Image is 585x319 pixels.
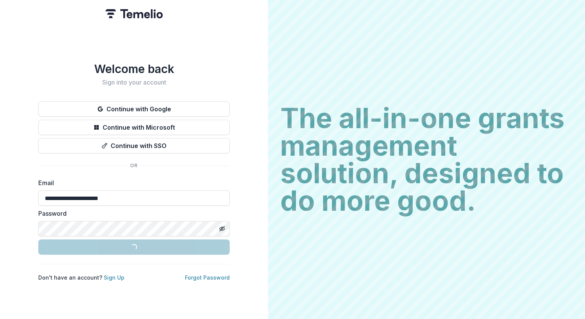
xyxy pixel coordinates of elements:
[38,138,230,153] button: Continue with SSO
[38,79,230,86] h2: Sign into your account
[38,209,225,218] label: Password
[104,274,124,281] a: Sign Up
[38,273,124,282] p: Don't have an account?
[185,274,230,281] a: Forgot Password
[216,223,228,235] button: Toggle password visibility
[105,9,163,18] img: Temelio
[38,120,230,135] button: Continue with Microsoft
[38,101,230,117] button: Continue with Google
[38,178,225,187] label: Email
[38,62,230,76] h1: Welcome back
